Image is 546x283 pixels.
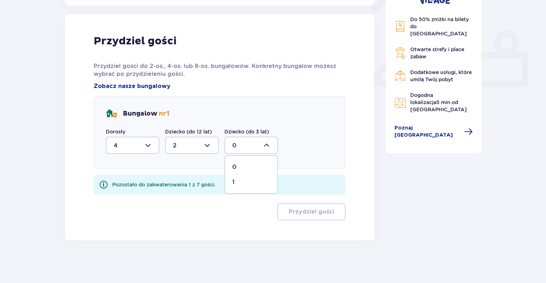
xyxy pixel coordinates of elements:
a: Zobacz nasze bungalowy [94,82,170,90]
p: Przydziel gości do 2-os., 4-os. lub 8-os. bungalowów. Konkretny bungalow możesz wybrać po przydzi... [94,62,346,78]
p: Przydziel gości [94,34,177,48]
span: nr 1 [159,109,169,118]
button: Przydziel gości [277,203,346,220]
p: Bungalow [123,109,169,118]
span: Dodatkowe usługi, które umilą Twój pobyt [410,69,472,82]
img: bungalows Icon [106,108,117,119]
span: Poznaj [GEOGRAPHIC_DATA] [394,125,460,139]
img: Discount Icon [394,21,406,33]
div: Pozostało do zakwaterowania 1 z 7 gości. [112,181,216,188]
span: 5 min. [436,99,452,105]
img: Map Icon [394,97,406,108]
p: 1 [232,178,234,186]
label: Dorosły [106,128,125,135]
img: Restaurant Icon [394,70,406,82]
span: Otwarte strefy i place zabaw [410,47,464,59]
p: Przydziel gości [289,208,334,216]
span: Dogodna lokalizacja od [GEOGRAPHIC_DATA] [410,92,467,112]
img: Grill Icon [394,47,406,59]
a: Poznaj [GEOGRAPHIC_DATA] [394,125,473,139]
label: Dziecko (do 3 lat) [224,128,269,135]
label: Dziecko (do 12 lat) [165,128,212,135]
p: 0 [232,163,237,171]
span: Do 50% zniżki na bilety do [GEOGRAPHIC_DATA] [410,16,469,36]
